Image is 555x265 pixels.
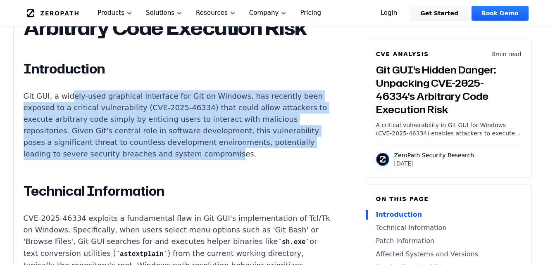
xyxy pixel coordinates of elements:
[376,249,522,259] a: Affected Systems and Versions
[376,236,522,246] a: Patch Information
[24,183,331,199] h2: Technical Information
[116,251,167,258] code: astextplain
[394,159,474,168] p: [DATE]
[376,63,522,116] h3: Git GUI's Hidden Danger: Unpacking CVE-2025-46334's Arbitrary Code Execution Risk
[376,121,522,137] p: A critical vulnerability in Git GUI for Windows (CVE-2025-46334) enables attackers to execute arb...
[24,90,331,160] p: Git GUI, a widely-used graphical interface for Git on Windows, has recently been exposed to a cri...
[24,61,331,77] h2: Introduction
[371,6,407,21] a: Login
[394,151,474,159] p: ZeroPath Security Research
[410,6,468,21] a: Get Started
[278,239,310,246] code: sh.exe
[376,195,522,203] h6: On this page
[376,153,389,166] img: ZeroPath Security Research
[492,50,521,58] p: 8 min read
[376,50,429,58] h6: CVE Analysis
[376,210,522,220] a: Introduction
[376,223,522,233] a: Technical Information
[472,6,528,21] a: Book Demo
